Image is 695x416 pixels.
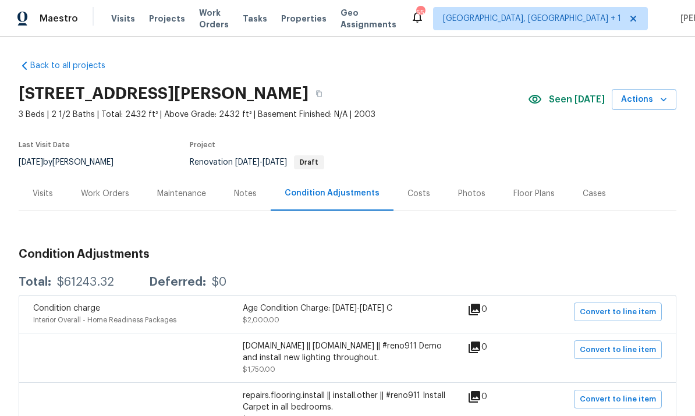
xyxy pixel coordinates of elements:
div: Work Orders [81,188,129,200]
h2: [STREET_ADDRESS][PERSON_NAME] [19,88,309,99]
div: Maintenance [157,188,206,200]
div: Notes [234,188,257,200]
span: Last Visit Date [19,141,70,148]
span: [GEOGRAPHIC_DATA], [GEOGRAPHIC_DATA] + 1 [443,13,621,24]
span: $1,750.00 [243,366,275,373]
div: $0 [212,276,226,288]
span: Work Orders [199,7,229,30]
div: [DOMAIN_NAME] || [DOMAIN_NAME] || #reno911 Demo and install new lighting throughout. [243,340,452,364]
span: Interior Overall - Home Readiness Packages [33,317,176,323]
div: Costs [407,188,430,200]
span: Convert to line item [580,343,656,357]
span: Renovation [190,158,324,166]
span: Actions [621,93,667,107]
span: [DATE] [263,158,287,166]
span: Maestro [40,13,78,24]
button: Convert to line item [574,390,662,408]
div: $61243.32 [57,276,114,288]
div: 0 [467,340,524,354]
button: Copy Address [309,83,329,104]
span: Tasks [243,15,267,23]
div: Total: [19,276,51,288]
span: Visits [111,13,135,24]
span: 3 Beds | 2 1/2 Baths | Total: 2432 ft² | Above Grade: 2432 ft² | Basement Finished: N/A | 2003 [19,109,528,120]
div: Condition Adjustments [285,187,380,199]
span: $2,000.00 [243,317,279,323]
div: Photos [458,188,485,200]
span: - [235,158,287,166]
div: 0 [467,303,524,317]
button: Convert to line item [574,303,662,321]
span: Geo Assignments [341,7,396,30]
div: by [PERSON_NAME] [19,155,127,169]
span: Convert to line item [580,393,656,406]
div: Floor Plans [513,188,555,200]
div: 0 [467,390,524,404]
button: Actions [612,89,676,111]
a: Back to all projects [19,60,130,72]
div: Deferred: [149,276,206,288]
span: Properties [281,13,327,24]
span: Projects [149,13,185,24]
div: Visits [33,188,53,200]
div: 55 [416,7,424,19]
span: [DATE] [19,158,43,166]
button: Convert to line item [574,340,662,359]
span: Project [190,141,215,148]
div: repairs.flooring.install || install.other || #reno911 Install Carpet in all bedrooms. [243,390,452,413]
span: Convert to line item [580,305,656,319]
div: Age Condition Charge: [DATE]-[DATE] C [243,303,452,314]
span: [DATE] [235,158,260,166]
span: Draft [295,159,323,166]
div: Cases [583,188,606,200]
span: Condition charge [33,304,100,312]
span: Seen [DATE] [549,94,605,105]
h3: Condition Adjustments [19,248,676,260]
